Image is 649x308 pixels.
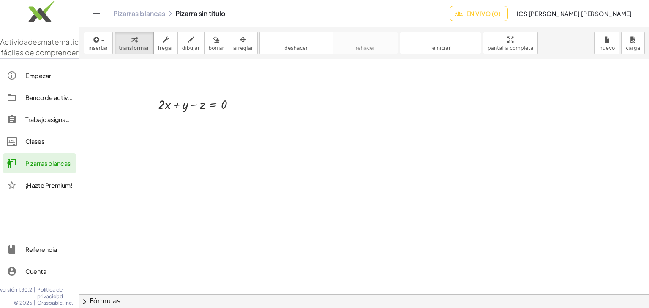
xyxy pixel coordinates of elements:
[3,261,76,281] a: Cuenta
[483,32,538,54] button: pantalla completa
[355,45,375,51] font: rehacer
[25,181,72,189] font: ¡Hazte Premium!
[37,300,73,306] font: Graspable, Inc.
[400,32,481,54] button: refrescarreiniciar
[158,45,173,51] font: fregar
[510,6,639,21] button: ICS [PERSON_NAME] [PERSON_NAME]
[37,286,63,300] font: Política de privacidad
[34,286,35,293] font: |
[25,138,44,145] font: Clases
[3,65,76,86] a: Empezar
[229,32,258,54] button: arreglar
[3,153,76,173] a: Pizarras blancas
[430,45,451,51] font: reiniciar
[3,131,76,151] a: Clases
[25,72,51,79] font: Empezar
[233,45,253,51] font: arreglar
[88,45,108,51] font: insertar
[284,45,308,51] font: deshacer
[204,32,229,54] button: borrar
[25,116,74,123] font: Trabajo asignado
[79,297,90,307] span: chevron_right
[209,45,224,51] font: borrar
[90,297,120,305] font: Fórmulas
[37,286,79,300] a: Política de privacidad
[621,32,645,54] button: carga
[113,9,165,18] a: Pizarras blancas
[90,7,103,20] button: Cambiar navegación
[34,300,35,306] font: |
[182,45,200,51] font: dibujar
[333,32,398,54] button: rehacerrehacer
[594,32,619,54] button: nuevo
[153,32,178,54] button: fregar
[404,35,477,43] font: refrescar
[115,32,154,54] button: transformar
[25,267,46,275] font: Cuenta
[177,32,205,54] button: dibujar
[337,35,393,43] font: rehacer
[488,45,534,51] font: pantalla completa
[599,45,615,51] font: nuevo
[626,45,640,51] font: carga
[517,10,632,17] font: ICS [PERSON_NAME] [PERSON_NAME]
[84,32,113,54] button: insertar
[25,94,88,101] font: Banco de actividades
[25,159,71,167] font: Pizarras blancas
[79,294,649,308] button: chevron_rightFórmulas
[466,10,501,17] font: En vivo (0)
[25,246,57,253] font: Referencia
[1,37,87,57] font: matemáticas fáciles de comprender
[119,45,149,51] font: transformar
[264,35,328,43] font: deshacer
[259,32,333,54] button: deshacerdeshacer
[14,300,32,306] font: © 2025
[3,239,76,259] a: Referencia
[450,6,508,21] button: En vivo (0)
[3,109,76,130] a: Trabajo asignado
[3,87,76,108] a: Banco de actividades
